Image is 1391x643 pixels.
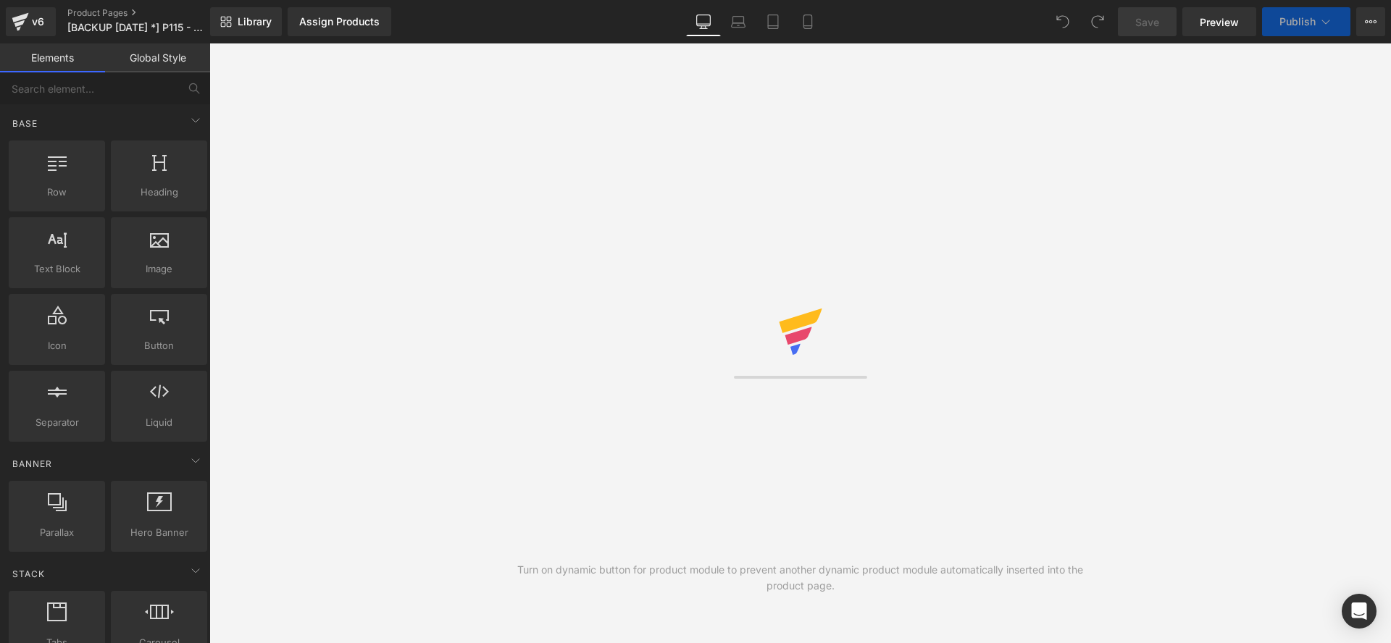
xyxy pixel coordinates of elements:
span: Text Block [13,261,101,277]
span: Library [238,15,272,28]
span: Row [13,185,101,200]
span: Liquid [115,415,203,430]
span: Image [115,261,203,277]
a: Product Pages [67,7,234,19]
span: [BACKUP [DATE] *] P115 - P1 - LP1 - V15 - CONTROLE - [DATE] [67,22,206,33]
span: Icon [13,338,101,353]
span: Separator [13,415,101,430]
span: Publish [1279,16,1316,28]
button: Undo [1048,7,1077,36]
span: Preview [1200,14,1239,30]
span: Stack [11,567,46,581]
button: Publish [1262,7,1350,36]
span: Parallax [13,525,101,540]
div: Assign Products [299,16,380,28]
a: Tablet [756,7,790,36]
span: Base [11,117,39,130]
a: Laptop [721,7,756,36]
span: Button [115,338,203,353]
span: Hero Banner [115,525,203,540]
a: Mobile [790,7,825,36]
a: Global Style [105,43,210,72]
div: Open Intercom Messenger [1342,594,1377,629]
a: v6 [6,7,56,36]
button: More [1356,7,1385,36]
a: Preview [1182,7,1256,36]
div: Turn on dynamic button for product module to prevent another dynamic product module automatically... [505,562,1096,594]
div: v6 [29,12,47,31]
a: Desktop [686,7,721,36]
span: Save [1135,14,1159,30]
span: Banner [11,457,54,471]
span: Heading [115,185,203,200]
button: Redo [1083,7,1112,36]
a: New Library [210,7,282,36]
